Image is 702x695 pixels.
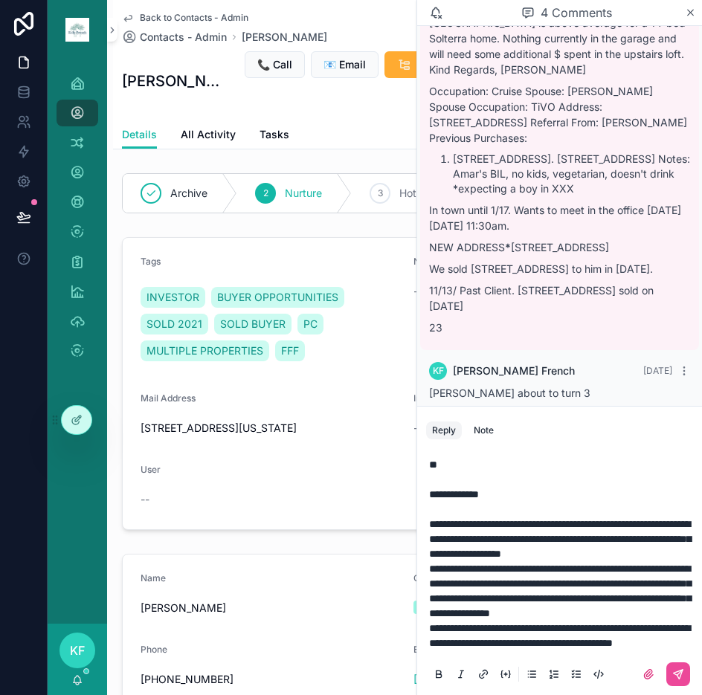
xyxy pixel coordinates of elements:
[65,18,89,42] img: App logo
[217,290,338,305] span: BUYER OPPORTUNITIES
[146,317,202,332] span: SOLD 2021
[70,641,85,659] span: KF
[140,30,227,45] span: Contacts - Admin
[257,57,292,72] span: 📞 Call
[399,186,416,201] span: Hot
[453,152,690,196] li: [STREET_ADDRESS]. [STREET_ADDRESS] Notes: Amar's BIL, no kids, vegetarian, doesn't drink *expecti...
[122,30,227,45] a: Contacts - Admin
[433,365,444,377] span: KF
[413,392,466,404] span: Int'l Address
[378,187,383,199] span: 3
[275,340,305,361] a: FFF
[413,256,456,267] span: Next Task
[413,672,593,687] a: [EMAIL_ADDRESS][DOMAIN_NAME]
[214,314,292,334] a: SOLD BUYER
[263,187,268,199] span: 2
[429,239,690,255] p: NEW ADDRESS [STREET_ADDRESS]
[140,12,248,24] span: Back to Contacts - Admin
[260,127,289,142] span: Tasks
[141,572,166,584] span: Name
[220,317,286,332] span: SOLD BUYER
[413,572,461,584] span: Client Type
[541,4,612,22] span: 4 Comments
[48,59,107,384] div: scrollable content
[141,256,161,267] span: Tags
[122,127,157,142] span: Details
[297,314,323,334] a: PC
[122,12,248,24] a: Back to Contacts - Admin
[141,421,402,436] span: [STREET_ADDRESS][US_STATE]
[141,601,402,615] span: [PERSON_NAME]
[141,314,208,334] a: SOLD 2021
[413,644,437,655] span: Email
[141,464,161,475] span: User
[170,186,207,201] span: Archive
[311,51,379,78] button: 📧 Email
[260,121,289,151] a: Tasks
[141,492,149,507] span: --
[141,644,167,655] span: Phone
[141,287,205,308] a: INVESTOR
[211,287,344,308] a: BUYER OPPORTUNITIES
[429,83,690,146] p: Occupation: Cruise Spouse: [PERSON_NAME] Spouse Occupation: TiVO Address: [STREET_ADDRESS] Referr...
[303,317,318,332] span: PC
[468,421,500,439] button: Note
[141,392,196,404] span: Mail Address
[429,261,690,277] p: We sold [STREET_ADDRESS] to him in [DATE].
[413,421,422,436] span: --
[281,343,299,358] span: FFF
[429,320,690,335] p: 23
[146,290,199,305] span: INVESTOR
[146,343,263,358] span: MULTIPLE PROPERTIES
[141,672,402,687] span: [PHONE_NUMBER]
[122,121,157,149] a: Details
[429,387,590,399] span: [PERSON_NAME] about to turn 3
[429,282,690,314] p: 11/13/ Past Client. [STREET_ADDRESS] sold on [DATE]
[429,202,690,233] p: In town until 1/17. Wants to meet in the office [DATE][DATE] 11:30am.
[181,127,236,142] span: All Activity
[285,186,322,201] span: Nurture
[242,30,327,45] a: [PERSON_NAME]
[426,421,462,439] button: Reply
[413,284,422,299] span: --
[384,51,499,78] button: Set Next Task
[474,424,494,436] div: Note
[245,51,305,78] button: 📞 Call
[453,363,575,378] span: [PERSON_NAME] French
[643,365,672,376] span: [DATE]
[323,57,366,72] span: 📧 Email
[141,340,269,361] a: MULTIPLE PROPERTIES
[122,71,229,91] h1: [PERSON_NAME]
[181,121,236,151] a: All Activity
